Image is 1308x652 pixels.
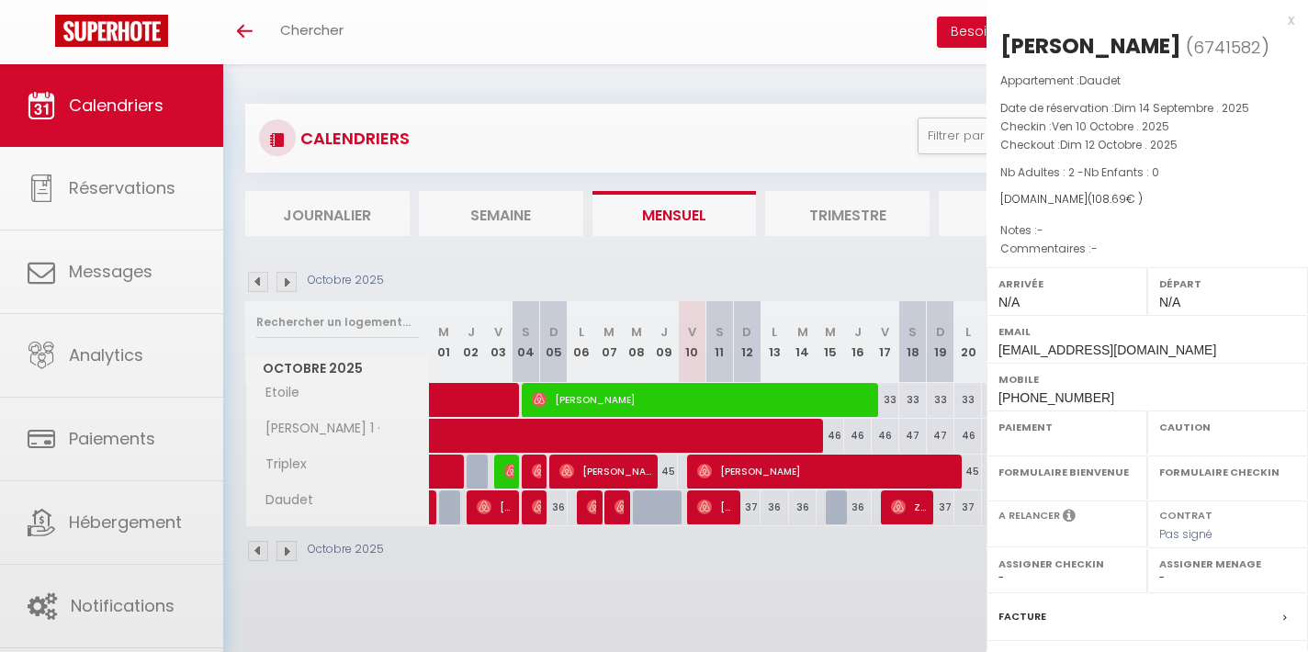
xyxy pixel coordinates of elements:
[1159,555,1296,573] label: Assigner Menage
[1000,240,1294,258] p: Commentaires :
[998,295,1020,309] span: N/A
[998,390,1114,405] span: [PHONE_NUMBER]
[1159,275,1296,293] label: Départ
[998,343,1216,357] span: [EMAIL_ADDRESS][DOMAIN_NAME]
[1159,526,1212,542] span: Pas signé
[1000,99,1294,118] p: Date de réservation :
[1000,31,1181,61] div: [PERSON_NAME]
[1079,73,1121,88] span: Daudet
[998,463,1135,481] label: Formulaire Bienvenue
[1159,418,1296,436] label: Caution
[1091,241,1098,256] span: -
[1193,36,1261,59] span: 6741582
[1159,508,1212,520] label: Contrat
[1000,164,1159,180] span: Nb Adultes : 2 -
[998,370,1296,388] label: Mobile
[1084,164,1159,180] span: Nb Enfants : 0
[1000,191,1294,208] div: [DOMAIN_NAME]
[1088,191,1143,207] span: ( € )
[1000,118,1294,136] p: Checkin :
[1159,463,1296,481] label: Formulaire Checkin
[1063,508,1076,528] i: Sélectionner OUI si vous souhaiter envoyer les séquences de messages post-checkout
[987,9,1294,31] div: x
[998,322,1296,341] label: Email
[998,275,1135,293] label: Arrivée
[1052,118,1169,134] span: Ven 10 Octobre . 2025
[998,607,1046,626] label: Facture
[1186,34,1269,60] span: ( )
[1037,222,1043,238] span: -
[1159,295,1180,309] span: N/A
[998,508,1060,523] label: A relancer
[1060,137,1178,152] span: Dim 12 Octobre . 2025
[1114,100,1249,116] span: Dim 14 Septembre . 2025
[1000,136,1294,154] p: Checkout :
[1092,191,1126,207] span: 108.69
[1000,221,1294,240] p: Notes :
[998,555,1135,573] label: Assigner Checkin
[998,418,1135,436] label: Paiement
[1000,72,1294,90] p: Appartement :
